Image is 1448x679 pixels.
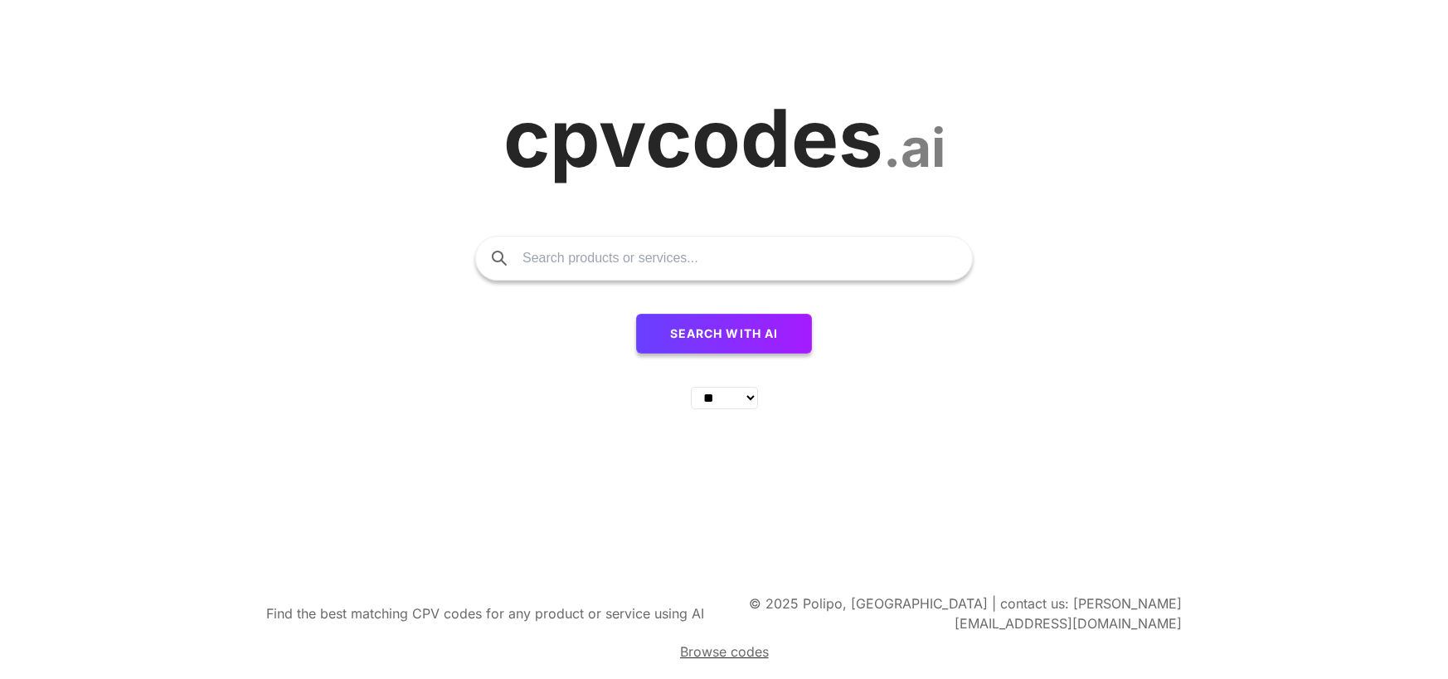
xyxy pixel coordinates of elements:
span: Find the best matching CPV codes for any product or service using AI [266,605,704,622]
input: Search products or services... [522,237,955,280]
a: cpvcodes.ai [503,90,945,186]
span: © 2025 Polipo, [GEOGRAPHIC_DATA] | contact us: [PERSON_NAME][EMAIL_ADDRESS][DOMAIN_NAME] [749,595,1182,632]
span: Search with AI [670,326,779,340]
span: Browse codes [680,643,769,660]
span: cpvcodes [503,90,883,186]
span: .ai [883,115,945,179]
button: Search with AI [636,314,813,354]
a: Browse codes [680,642,769,662]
